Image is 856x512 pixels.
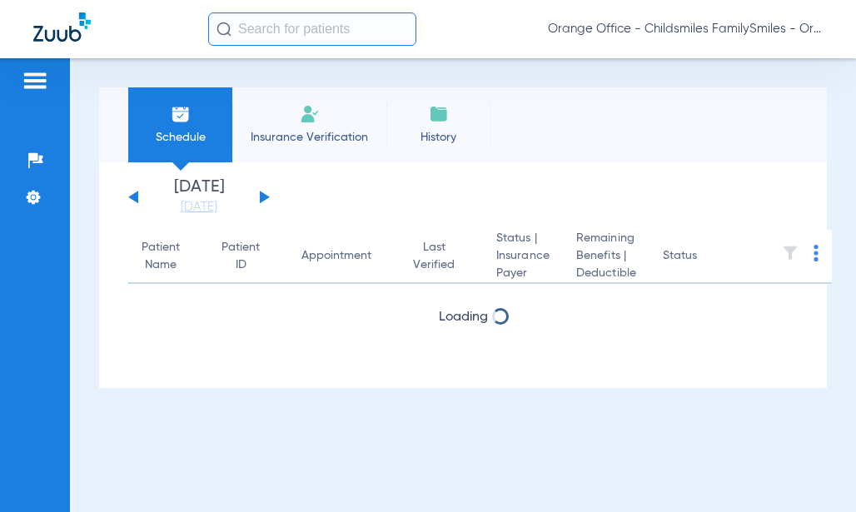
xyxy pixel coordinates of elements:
[483,230,563,284] th: Status |
[149,199,249,216] a: [DATE]
[245,129,374,146] span: Insurance Verification
[301,247,386,265] div: Appointment
[563,230,649,284] th: Remaining Benefits |
[814,245,819,261] img: group-dot-blue.svg
[548,21,823,37] span: Orange Office - Childsmiles FamilySmiles - Orange St Dental Associates LLC - Orange General DBA A...
[216,22,231,37] img: Search Icon
[33,12,91,42] img: Zuub Logo
[301,247,371,265] div: Appointment
[496,247,550,282] span: Insurance Payer
[221,239,275,274] div: Patient ID
[429,104,449,124] img: History
[399,129,478,146] span: History
[142,239,195,274] div: Patient Name
[208,12,416,46] input: Search for patients
[171,104,191,124] img: Schedule
[413,239,470,274] div: Last Verified
[221,239,260,274] div: Patient ID
[22,71,48,91] img: hamburger-icon
[782,245,799,261] img: filter.svg
[576,265,636,282] span: Deductible
[300,104,320,124] img: Manual Insurance Verification
[413,239,455,274] div: Last Verified
[649,230,762,284] th: Status
[149,179,249,216] li: [DATE]
[142,239,180,274] div: Patient Name
[439,311,488,324] span: Loading
[141,129,220,146] span: Schedule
